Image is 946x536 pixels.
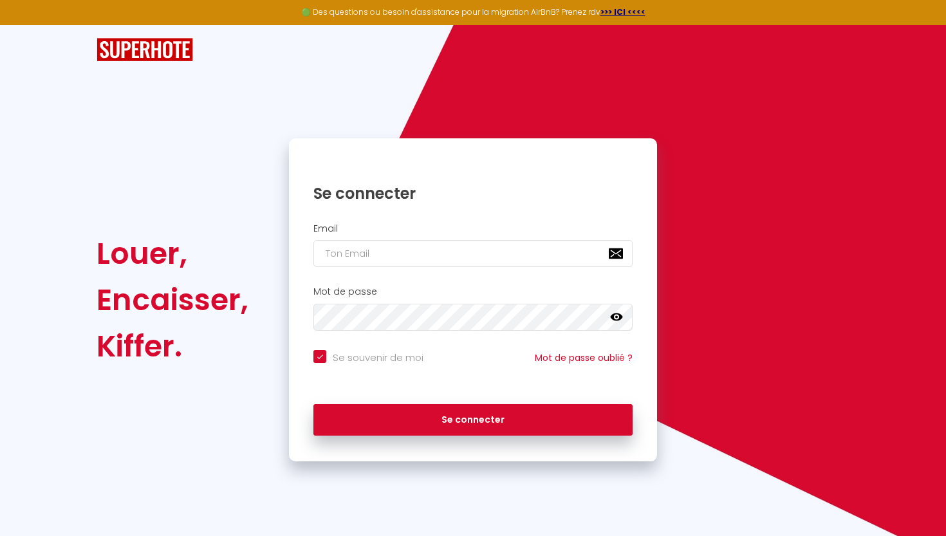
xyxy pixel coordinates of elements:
[600,6,645,17] a: >>> ICI <<<<
[313,183,633,203] h1: Se connecter
[313,223,633,234] h2: Email
[313,404,633,436] button: Se connecter
[97,230,248,277] div: Louer,
[97,277,248,323] div: Encaisser,
[535,351,633,364] a: Mot de passe oublié ?
[97,38,193,62] img: SuperHote logo
[313,240,633,267] input: Ton Email
[313,286,633,297] h2: Mot de passe
[97,323,248,369] div: Kiffer.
